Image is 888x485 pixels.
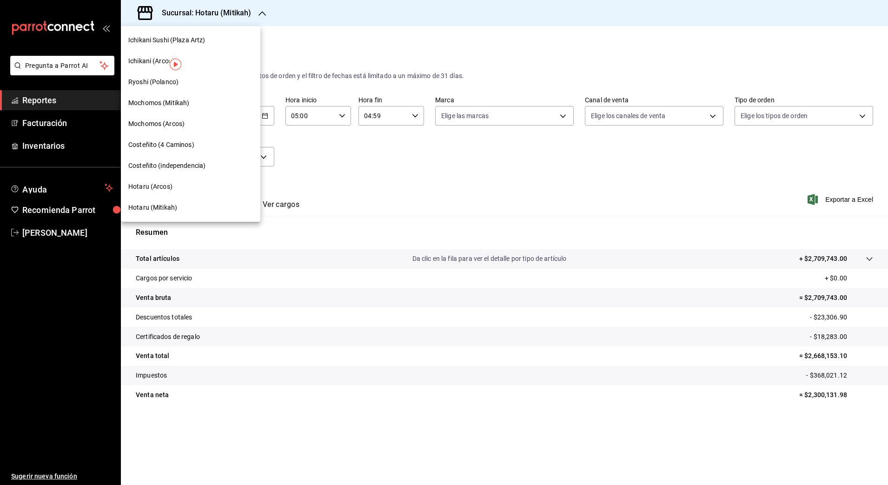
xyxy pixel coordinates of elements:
[128,140,194,150] span: Costeñito (4 Caminos)
[128,56,174,66] span: Ichikani (Arcos)
[121,197,260,218] div: Hotaru (Mitikah)
[121,72,260,93] div: Ryoshi (Polanco)
[121,51,260,72] div: Ichikani (Arcos)
[128,182,172,192] span: Hotaru (Arcos)
[121,93,260,113] div: Mochomos (Mitikah)
[128,35,205,45] span: Ichikani Sushi (Plaza Artz)
[121,30,260,51] div: Ichikani Sushi (Plaza Artz)
[128,161,205,171] span: Costeñito (independencia)
[128,119,185,129] span: Mochomos (Arcos)
[121,176,260,197] div: Hotaru (Arcos)
[128,77,179,87] span: Ryoshi (Polanco)
[170,59,181,70] img: Tooltip marker
[121,113,260,134] div: Mochomos (Arcos)
[121,155,260,176] div: Costeñito (independencia)
[128,98,189,108] span: Mochomos (Mitikah)
[128,203,177,213] span: Hotaru (Mitikah)
[121,134,260,155] div: Costeñito (4 Caminos)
